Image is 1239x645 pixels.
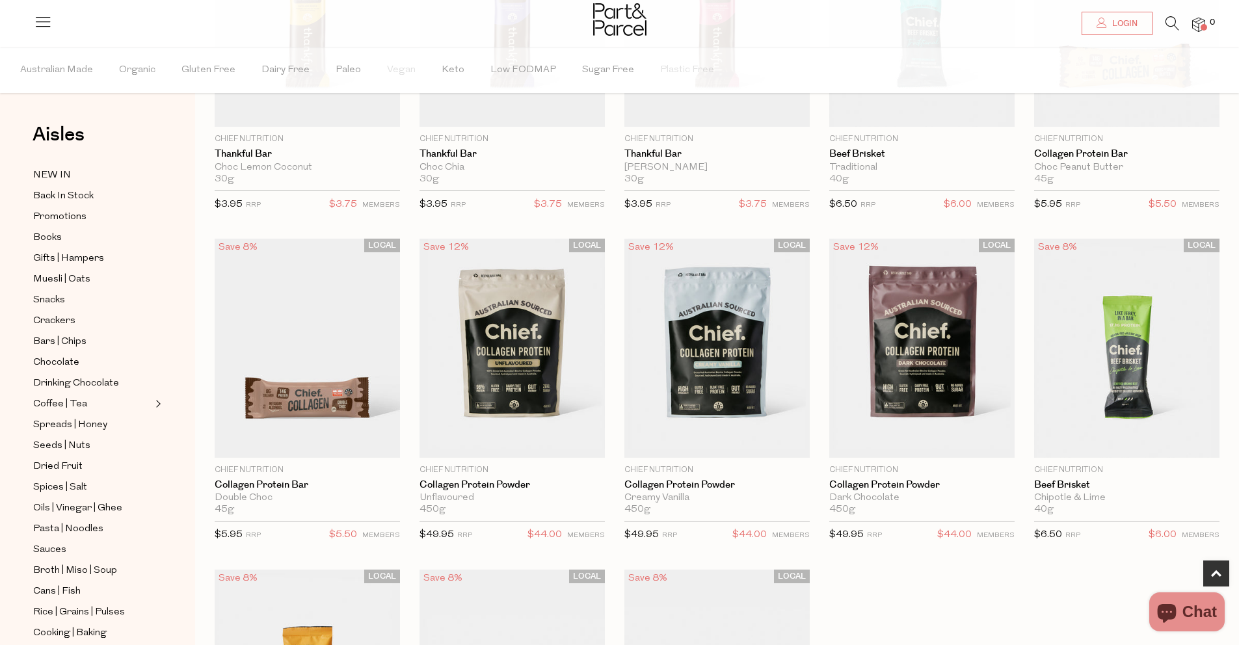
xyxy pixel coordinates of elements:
inbox-online-store-chat: Shopify online store chat [1145,592,1229,635]
img: Collagen Protein Powder [420,239,605,457]
span: Plastic Free [660,47,714,93]
span: Spreads | Honey [33,417,107,433]
span: Australian Made [20,47,93,93]
a: Collagen Protein Powder [624,479,810,491]
p: Chief Nutrition [1034,464,1219,476]
span: LOCAL [774,570,810,583]
div: Save 8% [420,570,466,587]
p: Chief Nutrition [420,133,605,145]
span: LOCAL [364,239,400,252]
span: Pasta | Noodles [33,521,103,537]
a: Collagen Protein Powder [829,479,1015,491]
div: Choc Chia [420,162,605,174]
span: Books [33,230,62,246]
a: Gifts | Hampers [33,250,152,267]
small: MEMBERS [1182,202,1219,209]
span: Promotions [33,209,87,225]
small: MEMBERS [362,202,400,209]
span: Dairy Free [261,47,310,93]
div: Save 12% [420,239,473,256]
a: Dried Fruit [33,458,152,475]
small: MEMBERS [1182,532,1219,539]
span: LOCAL [569,570,605,583]
a: 0 [1192,18,1205,31]
span: 450g [624,504,650,516]
span: LOCAL [569,239,605,252]
a: Beef Brisket [829,148,1015,160]
span: $5.50 [1149,196,1177,213]
a: Sauces [33,542,152,558]
span: 450g [829,504,855,516]
div: Save 8% [624,570,671,587]
span: $3.75 [329,196,357,213]
a: Oils | Vinegar | Ghee [33,500,152,516]
a: Collagen Protein Bar [215,479,400,491]
p: Chief Nutrition [1034,133,1219,145]
span: Rice | Grains | Pulses [33,605,125,620]
span: 45g [1034,174,1054,185]
span: $44.00 [732,527,767,544]
a: Cans | Fish [33,583,152,599]
p: Chief Nutrition [215,133,400,145]
a: Broth | Miso | Soup [33,562,152,579]
span: LOCAL [364,570,400,583]
p: Chief Nutrition [624,464,810,476]
a: Back In Stock [33,188,152,204]
div: Save 8% [215,570,261,587]
a: Spices | Salt [33,479,152,495]
small: RRP [656,202,671,209]
a: Promotions [33,209,152,225]
small: RRP [860,202,875,209]
small: RRP [457,532,472,539]
a: NEW IN [33,167,152,183]
span: Spices | Salt [33,480,87,495]
a: Login [1082,12,1152,35]
div: [PERSON_NAME] [624,162,810,174]
span: Aisles [33,120,85,149]
img: Collagen Protein Bar [215,239,400,457]
a: Collagen Protein Bar [1034,148,1219,160]
small: RRP [867,532,882,539]
small: RRP [246,202,261,209]
a: Rice | Grains | Pulses [33,604,152,620]
span: Snacks [33,293,65,308]
div: Traditional [829,162,1015,174]
span: $49.95 [829,530,864,540]
span: 30g [215,174,234,185]
span: 40g [1034,504,1054,516]
a: Muesli | Oats [33,271,152,287]
span: Low FODMAP [490,47,556,93]
div: Save 8% [1034,239,1081,256]
span: $6.00 [944,196,972,213]
span: $3.95 [215,200,243,209]
div: Save 8% [215,239,261,256]
img: Collagen Protein Powder [624,239,810,457]
a: Drinking Chocolate [33,375,152,391]
span: 0 [1206,17,1218,29]
div: Choc Peanut Butter [1034,162,1219,174]
span: LOCAL [774,239,810,252]
img: Beef Brisket [1034,239,1219,457]
span: Cans | Fish [33,584,81,599]
span: Paleo [336,47,361,93]
span: $6.50 [829,200,857,209]
span: Sugar Free [582,47,634,93]
a: Seeds | Nuts [33,438,152,454]
a: Thankful Bar [420,148,605,160]
div: Creamy Vanilla [624,492,810,504]
p: Chief Nutrition [420,464,605,476]
span: $44.00 [937,527,972,544]
span: LOCAL [979,239,1015,252]
span: Keto [442,47,464,93]
small: MEMBERS [977,532,1015,539]
a: Pasta | Noodles [33,521,152,537]
span: LOCAL [1184,239,1219,252]
span: Vegan [387,47,416,93]
span: Chocolate [33,355,79,371]
a: Crackers [33,313,152,329]
span: $5.95 [1034,200,1062,209]
small: MEMBERS [772,202,810,209]
span: Drinking Chocolate [33,376,119,391]
span: Gluten Free [181,47,235,93]
small: MEMBERS [567,202,605,209]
